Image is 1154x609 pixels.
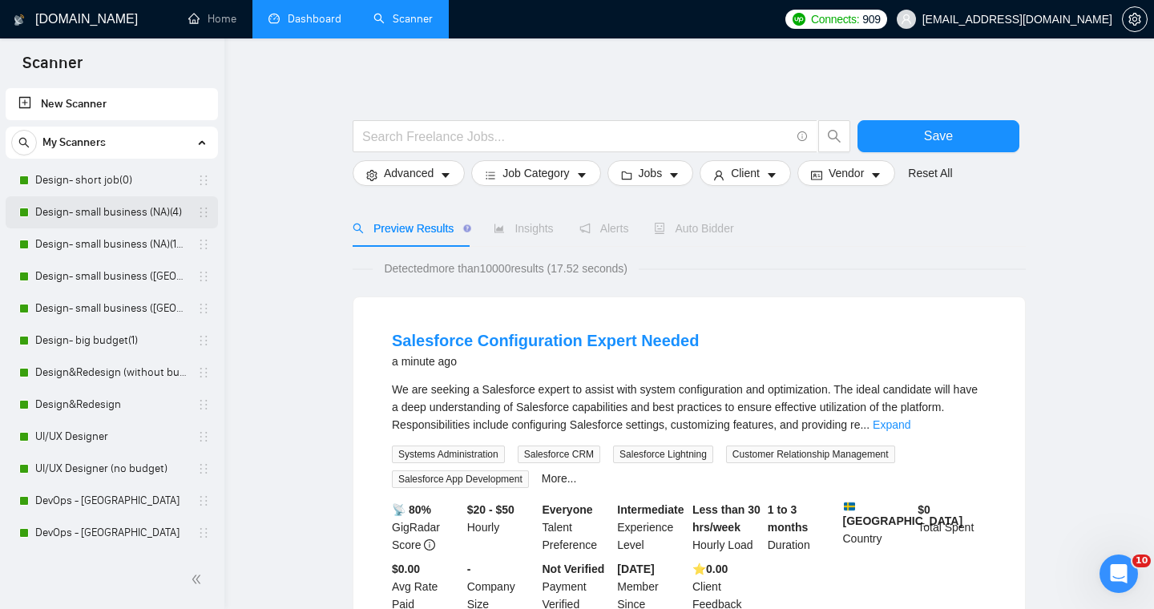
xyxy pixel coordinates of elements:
[579,223,591,234] span: notification
[14,7,25,33] img: logo
[35,292,188,325] a: Design- small business ([GEOGRAPHIC_DATA])(4)
[576,169,587,181] span: caret-down
[873,418,910,431] a: Expand
[692,563,728,575] b: ⭐️ 0.00
[797,160,895,186] button: idcardVendorcaret-down
[197,366,210,379] span: holder
[464,501,539,554] div: Hourly
[392,332,699,349] a: Salesforce Configuration Expert Needed
[384,164,434,182] span: Advanced
[42,127,106,159] span: My Scanners
[692,503,761,534] b: Less than 30 hrs/week
[35,325,188,357] a: Design- big budget(1)
[654,222,733,235] span: Auto Bidder
[188,12,236,26] a: homeHome
[460,221,474,236] div: Tooltip anchor
[467,563,471,575] b: -
[731,164,760,182] span: Client
[12,137,36,148] span: search
[860,418,870,431] span: ...
[607,160,694,186] button: folderJobscaret-down
[542,472,577,485] a: More...
[654,223,665,234] span: robot
[373,260,639,277] span: Detected more than 10000 results (17.52 seconds)
[639,164,663,182] span: Jobs
[844,501,855,512] img: 🇸🇪
[35,485,188,517] a: DevOps - [GEOGRAPHIC_DATA]
[914,501,990,554] div: Total Spent
[35,228,188,260] a: Design- small business (NA)(15$)
[366,169,377,181] span: setting
[35,517,188,549] a: DevOps - [GEOGRAPHIC_DATA]
[35,389,188,421] a: Design&Redesign
[811,10,859,28] span: Connects:
[668,169,680,181] span: caret-down
[10,51,95,85] span: Scanner
[518,446,600,463] span: Salesforce CRM
[1122,13,1148,26] a: setting
[362,127,790,147] input: Search Freelance Jobs...
[713,169,724,181] span: user
[793,13,805,26] img: upwork-logo.png
[35,357,188,389] a: Design&Redesign (without budget)
[494,223,505,234] span: area-chart
[857,120,1019,152] button: Save
[392,470,529,488] span: Salesforce App Development
[35,453,188,485] a: UI/UX Designer (no budget)
[840,501,915,554] div: Country
[392,381,987,434] div: We are seeking a Salesforce expert to assist with system configuration and optimization. The idea...
[197,430,210,443] span: holder
[197,238,210,251] span: holder
[392,563,420,575] b: $0.00
[389,501,464,554] div: GigRadar Score
[700,160,791,186] button: userClientcaret-down
[197,526,210,539] span: holder
[765,501,840,554] div: Duration
[819,129,849,143] span: search
[35,549,188,581] a: DevOps - US (no budget)
[11,130,37,155] button: search
[1132,555,1151,567] span: 10
[908,164,952,182] a: Reset All
[539,501,615,554] div: Talent Preference
[1122,6,1148,32] button: setting
[197,334,210,347] span: holder
[829,164,864,182] span: Vendor
[197,494,210,507] span: holder
[818,120,850,152] button: search
[424,539,435,551] span: info-circle
[197,302,210,315] span: holder
[35,421,188,453] a: UI/UX Designer
[197,206,210,219] span: holder
[543,563,605,575] b: Not Verified
[579,222,629,235] span: Alerts
[35,196,188,228] a: Design- small business (NA)(4)
[918,503,930,516] b: $ 0
[197,398,210,411] span: holder
[689,501,765,554] div: Hourly Load
[268,12,341,26] a: dashboardDashboard
[617,563,654,575] b: [DATE]
[1123,13,1147,26] span: setting
[502,164,569,182] span: Job Category
[543,503,593,516] b: Everyone
[1100,555,1138,593] iframe: Intercom live chat
[392,383,978,431] span: We are seeking a Salesforce expert to assist with system configuration and optimization. The idea...
[485,169,496,181] span: bars
[811,169,822,181] span: idcard
[471,160,600,186] button: barsJob Categorycaret-down
[843,501,963,527] b: [GEOGRAPHIC_DATA]
[726,446,895,463] span: Customer Relationship Management
[614,501,689,554] div: Experience Level
[18,88,205,120] a: New Scanner
[862,10,880,28] span: 909
[6,88,218,120] li: New Scanner
[924,126,953,146] span: Save
[353,222,468,235] span: Preview Results
[621,169,632,181] span: folder
[617,503,684,516] b: Intermediate
[353,223,364,234] span: search
[467,503,514,516] b: $20 - $50
[901,14,912,25] span: user
[353,160,465,186] button: settingAdvancedcaret-down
